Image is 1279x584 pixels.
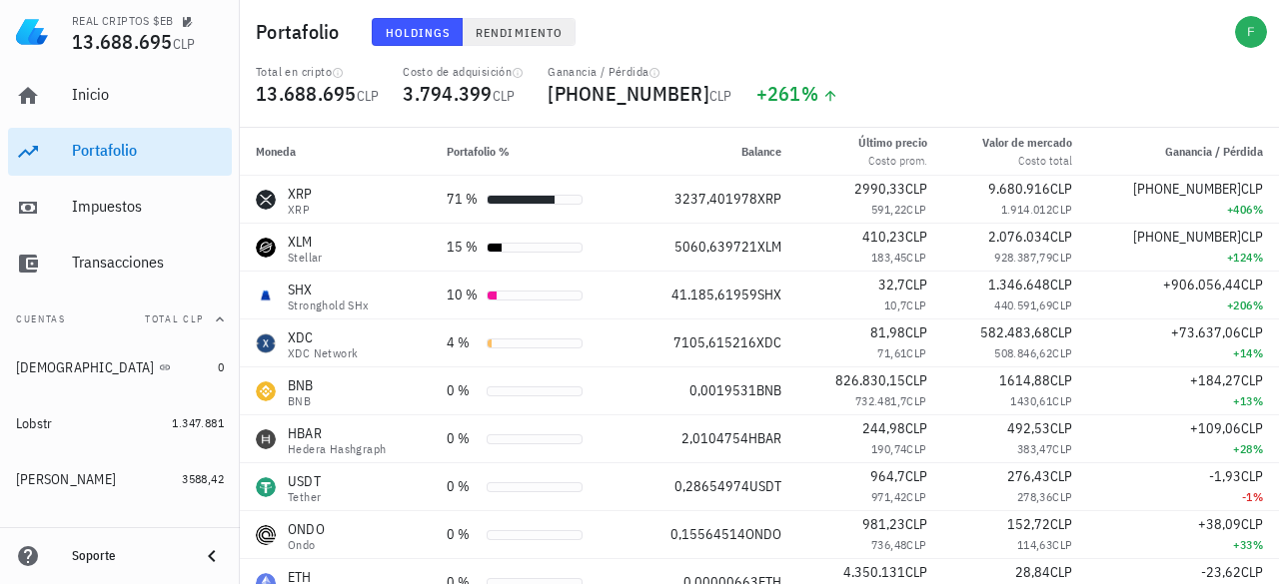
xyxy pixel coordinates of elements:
span: 732.481,7 [855,393,907,408]
span: 244,98 [862,419,905,437]
span: XLM [757,238,781,256]
div: ONDO-icon [256,525,276,545]
a: Lobstr 1.347.881 [8,399,232,447]
a: Impuestos [8,184,232,232]
span: CLP [709,87,732,105]
th: Ganancia / Pérdida: Sin ordenar. Pulse para ordenar de forma ascendente. [1088,128,1279,176]
span: CLP [1241,323,1263,341]
span: Ganancia / Pérdida [1165,144,1263,159]
span: 591,22 [871,202,906,217]
a: Inicio [8,72,232,120]
span: CLP [1052,202,1072,217]
div: 0 % [447,380,479,401]
a: Portafolio [8,128,232,176]
span: CLP [1052,250,1072,265]
span: 32,7 [878,276,905,293]
span: +906.056,44 [1163,276,1241,293]
span: +38,09 [1198,515,1241,533]
div: BNB [288,395,314,407]
span: 410,23 [862,228,905,246]
div: XRP [288,204,313,216]
span: 736,48 [871,537,906,552]
div: HBAR [288,423,386,443]
div: USDT-icon [256,477,276,497]
span: +73.637,06 [1171,323,1241,341]
div: XRP-icon [256,190,276,210]
div: Lobstr [16,415,53,432]
span: CLP [1052,441,1072,456]
div: Costo de adquisición [403,64,524,80]
span: -1,93 [1209,467,1241,485]
span: CLP [1050,276,1072,293]
span: CLP [905,467,927,485]
span: Holdings [385,25,451,40]
span: 508.846,62 [994,345,1052,360]
div: Valor de mercado [982,134,1072,152]
span: 1.914.012 [1001,202,1053,217]
span: 0 [218,359,224,374]
span: -23,62 [1201,563,1241,581]
div: Ondo [288,539,325,551]
span: CLP [493,87,516,105]
div: Transacciones [72,253,224,272]
h1: Portafolio [256,16,348,48]
span: CLP [1050,515,1072,533]
button: CuentasTotal CLP [8,295,232,343]
span: CLP [1241,276,1263,293]
span: CLP [1241,228,1263,246]
span: 152,72 [1007,515,1050,533]
span: CLP [1241,467,1263,485]
span: CLP [1050,228,1072,246]
span: 440.591,69 [994,297,1052,312]
span: Rendimiento [475,25,563,40]
span: CLP [1050,180,1072,198]
span: 1614,88 [999,371,1050,389]
div: 71 % [447,189,479,210]
div: BNB-icon [256,381,276,401]
div: Hedera Hashgraph [288,443,386,455]
span: % [1253,393,1263,408]
div: Total en cripto [256,64,379,80]
div: XDC Network [288,347,358,359]
div: Ganancia / Pérdida [548,64,731,80]
span: CLP [1050,467,1072,485]
div: XRP [288,184,313,204]
span: % [801,80,818,107]
div: Stellar [288,252,323,264]
span: 276,43 [1007,467,1050,485]
span: 1.346.648 [988,276,1050,293]
th: Portafolio %: Sin ordenar. Pulse para ordenar de forma ascendente. [431,128,629,176]
div: Costo total [982,152,1072,170]
span: 9.680.916 [988,180,1050,198]
span: 2990,33 [854,180,905,198]
span: 981,23 [862,515,905,533]
span: CLP [1050,371,1072,389]
span: CLP [905,180,927,198]
span: CLP [906,537,926,552]
span: 114,63 [1017,537,1052,552]
span: 81,98 [870,323,905,341]
button: Holdings [372,18,464,46]
span: CLP [1050,323,1072,341]
span: [PHONE_NUMBER] [548,80,709,107]
span: 13.688.695 [72,28,173,55]
div: Inicio [72,85,224,104]
span: 2,0104754 [681,429,748,447]
span: CLP [905,323,927,341]
div: 10 % [447,285,479,305]
span: 1430,61 [1010,393,1052,408]
div: Stronghold SHx [288,299,370,311]
span: % [1253,441,1263,456]
span: Portafolio % [447,144,510,159]
span: CLP [906,489,926,504]
div: USDT [288,471,321,491]
div: HBAR-icon [256,429,276,449]
span: CLP [173,35,196,53]
span: % [1253,297,1263,312]
div: Coin Ex [16,527,59,544]
span: ONDO [745,525,781,543]
span: 3237,401978 [674,190,757,208]
span: CLP [1241,180,1263,198]
div: +206 [1104,295,1263,315]
span: CLP [1052,393,1072,408]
